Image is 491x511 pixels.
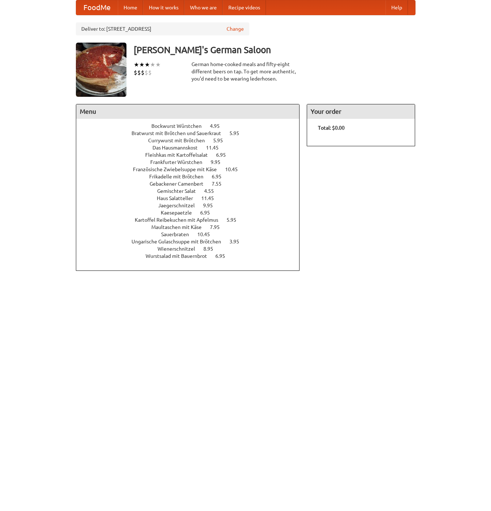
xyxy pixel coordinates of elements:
span: Fleishkas mit Kartoffelsalat [145,152,215,158]
span: 4.55 [204,188,221,194]
span: Bockwurst Würstchen [151,123,209,129]
span: Kartoffel Reibekuchen mit Apfelmus [135,217,225,223]
li: $ [148,69,152,77]
span: Frikadelle mit Brötchen [149,174,211,179]
span: Kaesepaetzle [161,210,199,216]
div: Deliver to: [STREET_ADDRESS] [76,22,249,35]
div: German home-cooked meals and fifty-eight different beers on tap. To get more authentic, you'd nee... [191,61,300,82]
span: Jaegerschnitzel [158,203,202,208]
span: 11.45 [201,195,221,201]
h4: Your order [307,104,415,119]
a: Das Hausmannskost 11.45 [152,145,232,151]
span: Gebackener Camenbert [150,181,211,187]
span: Currywurst mit Brötchen [148,138,212,143]
a: Fleishkas mit Kartoffelsalat 6.95 [145,152,239,158]
a: Frikadelle mit Brötchen 6.95 [149,174,235,179]
span: 9.95 [211,159,228,165]
a: Ungarische Gulaschsuppe mit Brötchen 3.95 [132,239,253,244]
span: 6.95 [200,210,217,216]
li: ★ [145,61,150,69]
a: Change [227,25,244,33]
a: Home [118,0,143,15]
span: Gemischter Salat [157,188,203,194]
span: Wurstsalad mit Bauernbrot [146,253,214,259]
span: 4.95 [210,123,227,129]
a: FoodMe [76,0,118,15]
b: Total: $0.00 [318,125,345,131]
span: Wienerschnitzel [158,246,202,252]
span: Frankfurter Würstchen [150,159,210,165]
span: 5.95 [229,130,246,136]
span: Bratwurst mit Brötchen und Sauerkraut [132,130,228,136]
a: Frankfurter Würstchen 9.95 [150,159,234,165]
span: Sauerbraten [161,231,196,237]
h3: [PERSON_NAME]'s German Saloon [134,43,415,57]
li: ★ [150,61,155,69]
a: Who we are [184,0,223,15]
a: Französische Zwiebelsuppe mit Käse 10.45 [133,166,251,172]
span: 6.95 [215,253,232,259]
li: $ [134,69,137,77]
a: Currywurst mit Brötchen 5.95 [148,138,236,143]
span: Das Hausmannskost [152,145,205,151]
li: $ [141,69,145,77]
span: 10.45 [225,166,245,172]
span: 9.95 [203,203,220,208]
a: Gebackener Camenbert 7.55 [150,181,235,187]
a: Kartoffel Reibekuchen mit Apfelmus 5.95 [135,217,250,223]
span: 6.95 [216,152,233,158]
a: Haus Salatteller 11.45 [157,195,227,201]
h4: Menu [76,104,300,119]
a: Kaesepaetzle 6.95 [161,210,223,216]
span: 5.95 [213,138,230,143]
a: Bockwurst Würstchen 4.95 [151,123,233,129]
img: angular.jpg [76,43,126,97]
span: 7.95 [210,224,227,230]
span: 7.55 [212,181,229,187]
a: Recipe videos [223,0,266,15]
span: 10.45 [197,231,217,237]
span: Ungarische Gulaschsuppe mit Brötchen [132,239,228,244]
a: Sauerbraten 10.45 [161,231,223,237]
li: ★ [139,61,145,69]
li: ★ [134,61,139,69]
span: Maultaschen mit Käse [151,224,209,230]
a: Wienerschnitzel 8.95 [158,246,227,252]
span: Französische Zwiebelsuppe mit Käse [133,166,224,172]
a: Jaegerschnitzel 9.95 [158,203,226,208]
li: $ [137,69,141,77]
span: 8.95 [203,246,220,252]
a: Maultaschen mit Käse 7.95 [151,224,233,230]
a: Bratwurst mit Brötchen und Sauerkraut 5.95 [132,130,253,136]
a: Wurstsalad mit Bauernbrot 6.95 [146,253,238,259]
a: Help [386,0,408,15]
span: 5.95 [227,217,244,223]
a: Gemischter Salat 4.55 [157,188,227,194]
span: 3.95 [229,239,246,244]
a: How it works [143,0,184,15]
span: Haus Salatteller [157,195,200,201]
li: ★ [155,61,161,69]
li: $ [145,69,148,77]
span: 11.45 [206,145,226,151]
span: 6.95 [212,174,229,179]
